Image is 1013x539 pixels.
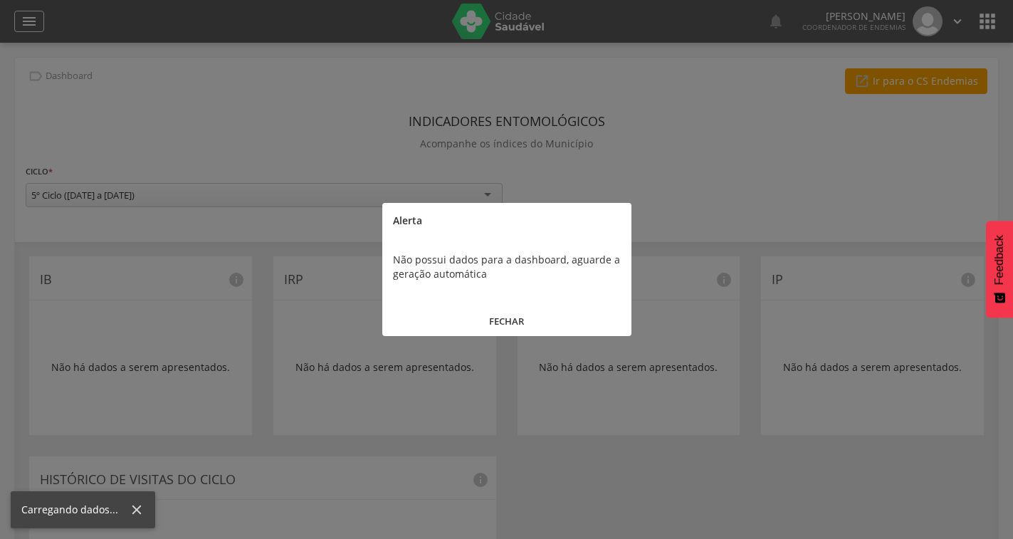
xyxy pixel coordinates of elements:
[382,306,631,337] button: FECHAR
[993,235,1006,285] span: Feedback
[382,239,631,295] div: Não possui dados para a dashboard, aguarde a geração automática
[986,221,1013,318] button: Feedback - Mostrar pesquisa
[382,203,631,239] div: Alerta
[21,503,129,517] div: Carregando dados...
